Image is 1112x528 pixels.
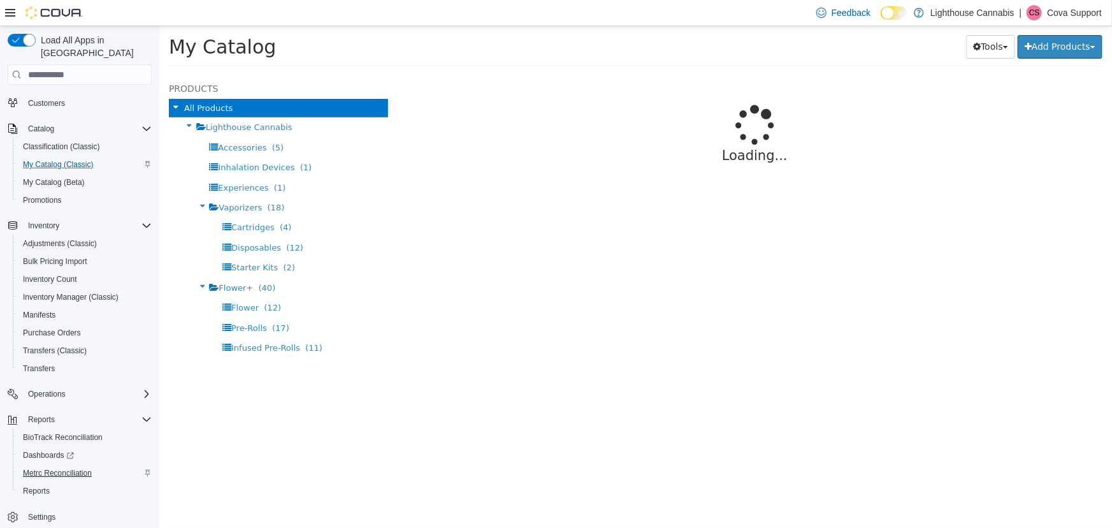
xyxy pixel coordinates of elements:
span: Inventory [28,221,59,231]
a: Reports [18,483,55,499]
span: Promotions [18,193,152,208]
button: Operations [3,385,157,403]
a: Settings [23,510,61,525]
a: Bulk Pricing Import [18,254,92,269]
button: Add Products [858,9,943,33]
span: Inventory Count [23,274,77,284]
p: Lighthouse Cannabis [930,5,1015,20]
span: Dashboards [18,448,152,463]
a: Inventory Count [18,272,82,287]
span: Pre-Rolls [72,297,108,307]
span: Promotions [23,195,62,205]
span: My Catalog (Beta) [18,175,152,190]
button: Catalog [3,120,157,138]
button: Operations [23,386,71,402]
a: Inventory Manager (Classic) [18,290,124,305]
span: Flower+ [59,257,94,267]
button: Customers [3,94,157,112]
button: Bulk Pricing Import [13,253,157,270]
span: Inhalation Devices [59,136,135,146]
button: Reports [23,412,60,427]
a: Dashboards [13,446,157,464]
a: Adjustments (Classic) [18,236,102,251]
span: My Catalog (Classic) [18,157,152,172]
span: Lighthouse Cannabis [47,96,133,106]
span: Disposables [72,217,122,226]
button: Metrc Reconciliation [13,464,157,482]
span: Vaporizers [59,177,103,186]
button: Reports [3,411,157,429]
span: Purchase Orders [23,328,81,338]
span: Starter Kits [72,237,119,246]
a: My Catalog (Beta) [18,175,90,190]
a: Purchase Orders [18,325,86,341]
span: Metrc Reconciliation [18,466,152,481]
span: Load All Apps in [GEOGRAPHIC_DATA] [36,34,152,59]
div: Cova Support [1027,5,1042,20]
span: BioTrack Reconciliation [18,430,152,445]
a: Metrc Reconciliation [18,466,97,481]
span: Inventory Count [18,272,152,287]
span: Reports [28,414,55,425]
p: Loading... [286,120,905,140]
span: Experiences [59,157,109,166]
span: Manifests [23,310,55,320]
span: Catalog [28,124,54,134]
span: Reports [18,483,152,499]
button: Transfers (Classic) [13,342,157,360]
button: Inventory [3,217,157,235]
button: Inventory Count [13,270,157,288]
span: Adjustments (Classic) [18,236,152,251]
span: (11) [146,317,163,326]
a: Customers [23,96,70,111]
span: (1) [141,136,152,146]
span: Feedback [832,6,870,19]
span: (2) [124,237,136,246]
input: Dark Mode [881,6,907,20]
span: Customers [23,95,152,111]
span: (4) [120,196,132,206]
button: Catalog [23,121,59,136]
span: Metrc Reconciliation [23,468,92,478]
span: BioTrack Reconciliation [23,432,103,443]
a: Manifests [18,307,61,323]
span: (17) [113,297,130,307]
button: BioTrack Reconciliation [13,429,157,446]
span: Reports [23,412,152,427]
span: (5) [113,117,124,126]
button: Reports [13,482,157,500]
span: Classification (Classic) [18,139,152,154]
a: Transfers (Classic) [18,343,92,358]
span: Inventory [23,218,152,233]
span: Purchase Orders [18,325,152,341]
a: Dashboards [18,448,79,463]
button: My Catalog (Classic) [13,156,157,173]
span: Bulk Pricing Import [23,256,87,267]
span: Infused Pre-Rolls [72,317,141,326]
button: Manifests [13,306,157,324]
span: Manifests [18,307,152,323]
span: Catalog [23,121,152,136]
span: Transfers (Classic) [23,346,87,356]
button: Inventory [23,218,64,233]
span: Operations [28,389,66,399]
span: Accessories [59,117,107,126]
span: Operations [23,386,152,402]
span: My Catalog (Classic) [23,159,94,170]
button: Settings [3,508,157,526]
a: BioTrack Reconciliation [18,430,108,445]
p: | [1020,5,1022,20]
span: Inventory Manager (Classic) [23,292,119,302]
span: CS [1029,5,1040,20]
span: Inventory Manager (Classic) [18,290,152,305]
a: My Catalog (Classic) [18,157,99,172]
a: Classification (Classic) [18,139,105,154]
span: Dashboards [23,450,74,460]
span: Bulk Pricing Import [18,254,152,269]
span: Transfers [18,361,152,376]
span: Reports [23,486,50,496]
img: Cova [25,6,83,19]
span: Flower [72,277,99,286]
button: Transfers [13,360,157,378]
